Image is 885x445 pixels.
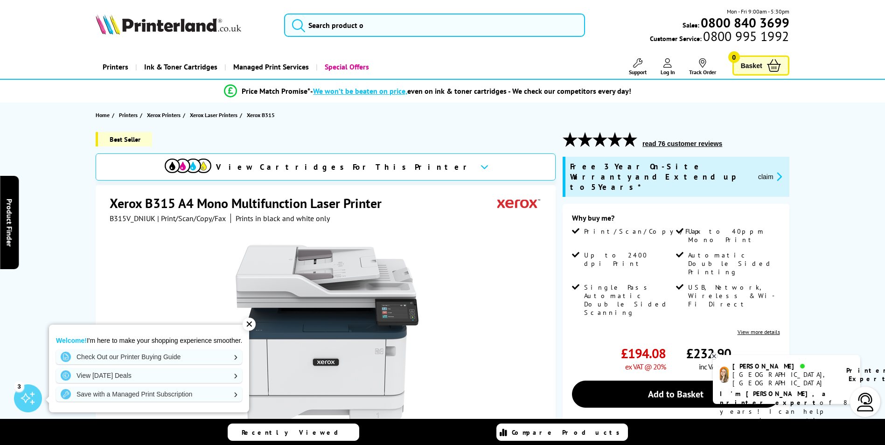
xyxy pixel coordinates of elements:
span: View Cartridges For This Printer [216,162,473,172]
a: Printerland Logo [96,14,272,36]
a: Add to Basket [572,381,780,408]
a: View more details [738,328,780,335]
img: Xerox [497,195,540,212]
span: Compare Products [512,428,625,437]
span: Printers [119,110,138,120]
span: Sales: [683,21,699,29]
span: ex VAT @ 20% [625,362,666,371]
span: Xerox Laser Printers [190,110,237,120]
span: B315V_DNIUK [110,214,155,223]
span: Xerox Printers [147,110,181,120]
a: 0800 840 3699 [699,18,789,27]
strong: Welcome! [56,337,87,344]
a: Basket 0 [732,56,789,76]
span: Price Match Promise* [242,86,310,96]
a: Printers [119,110,140,120]
img: amy-livechat.png [720,367,729,383]
img: Xerox B315 [236,242,418,424]
span: We won’t be beaten on price, [313,86,407,96]
a: Log In [661,58,675,76]
p: of 8 years! I can help you choose the right product [720,389,853,434]
img: Printerland Logo [96,14,241,35]
a: Ink & Toner Cartridges [135,55,224,79]
b: I'm [PERSON_NAME], a printer expert [720,389,829,407]
span: Ink & Toner Cartridges [144,55,217,79]
a: Check Out our Printer Buying Guide [56,349,242,364]
a: Home [96,110,112,120]
span: Automatic Double Sided Printing [688,251,778,276]
img: user-headset-light.svg [856,393,875,411]
a: Managed Print Services [224,55,316,79]
a: Special Offers [316,55,376,79]
button: promo-description [755,171,785,182]
span: 0800 995 1992 [702,32,789,41]
div: 3 [14,381,24,391]
span: Recently Viewed [242,428,348,437]
span: Up to 40ppm Mono Print [688,227,778,244]
span: Mon - Fri 9:00am - 5:30pm [727,7,789,16]
a: Xerox Laser Printers [190,110,240,120]
a: Track Order [689,58,716,76]
span: Basket [741,59,762,72]
span: Support [629,69,647,76]
span: £194.08 [621,345,666,362]
b: 0800 840 3699 [701,14,789,31]
span: £232.90 [686,345,731,362]
span: Product Finder [5,199,14,247]
span: Log In [661,69,675,76]
a: Xerox B315 [247,110,277,120]
span: Xerox B315 [247,110,275,120]
a: Compare Products [496,424,628,441]
li: modal_Promise [74,83,782,99]
span: Single Pass Automatic Double Sided Scanning [584,283,674,317]
div: Why buy me? [572,213,780,227]
span: Best Seller [96,132,152,146]
span: Print/Scan/Copy/Fax [584,227,704,236]
a: Recently Viewed [228,424,359,441]
span: Free 3 Year On-Site Warranty and Extend up to 5 Years* [570,161,751,192]
a: Printers [96,55,135,79]
i: Prints in black and white only [236,214,330,223]
span: Home [96,110,110,120]
input: Search product o [284,14,585,37]
div: - even on ink & toner cartridges - We check our competitors every day! [310,86,631,96]
div: ✕ [243,318,256,331]
h1: Xerox B315 A4 Mono Multifunction Laser Printer [110,195,391,212]
div: [PERSON_NAME] [732,362,835,370]
a: Xerox Printers [147,110,183,120]
a: View [DATE] Deals [56,368,242,383]
span: Up to 2400 dpi Print [584,251,674,268]
span: Customer Service: [650,32,789,43]
span: | Print/Scan/Copy/Fax [157,214,226,223]
div: [GEOGRAPHIC_DATA], [GEOGRAPHIC_DATA] [732,370,835,387]
p: I'm here to make your shopping experience smoother. [56,336,242,345]
span: 0 [728,51,740,63]
button: read 76 customer reviews [640,139,725,148]
a: Save with a Managed Print Subscription [56,387,242,402]
span: inc VAT [699,362,718,371]
a: Support [629,58,647,76]
img: View Cartridges [165,159,211,173]
span: USB, Network, Wireless & Wi-Fi Direct [688,283,778,308]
